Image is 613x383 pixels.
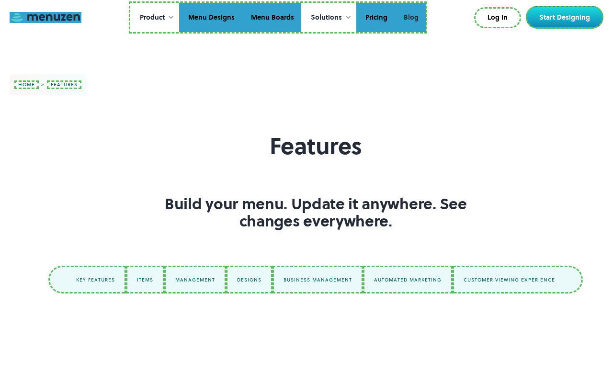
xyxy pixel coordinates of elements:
[281,276,354,283] div: business management
[164,266,226,293] a: management
[311,12,342,23] div: Solutions
[372,276,444,283] div: automated marketing
[461,276,557,283] div: customer viewing experience
[173,276,217,283] div: management
[235,276,264,283] div: designs
[270,133,362,159] h1: Features
[14,80,39,89] a: home
[272,266,363,293] a: business management
[453,266,583,293] a: customer viewing experience
[356,3,395,33] a: Pricing
[155,195,476,230] h2: Build your menu. Update it anywhere. See changes everywhere.
[130,3,179,33] div: Product
[395,3,426,33] a: Blog
[474,7,521,28] a: Log In
[74,276,117,283] div: key features
[179,3,242,33] a: Menu Designs
[47,80,81,89] a: features
[126,266,164,293] a: items
[226,266,272,293] a: designs
[363,266,453,293] a: automated marketing
[526,6,603,29] a: Start Designing
[242,3,301,33] a: Menu Boards
[39,82,47,88] div: >
[301,3,356,33] div: Solutions
[48,266,126,293] a: key features
[135,276,156,283] div: items
[140,12,165,23] div: Product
